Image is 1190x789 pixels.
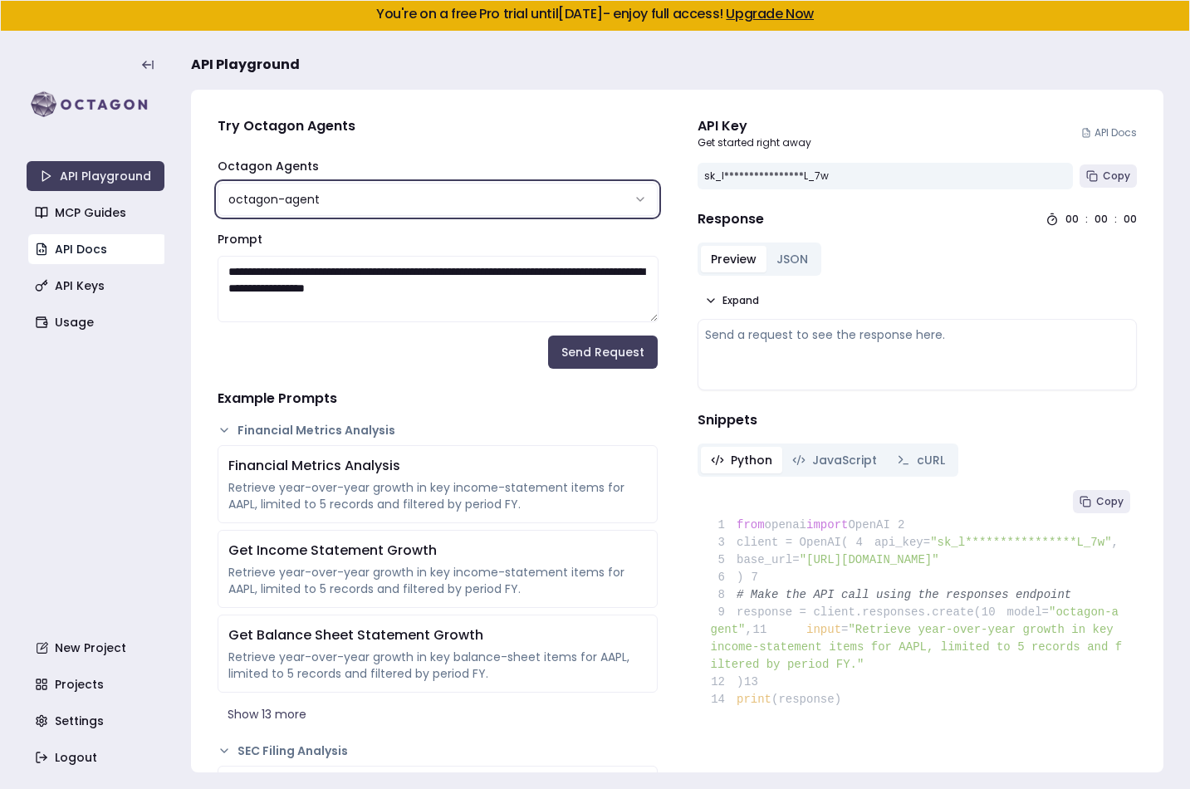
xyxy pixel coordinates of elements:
[1073,490,1130,513] button: Copy
[218,231,262,247] label: Prompt
[228,649,647,682] div: Retrieve year-over-year growth in key balance-sheet items for AAPL, limited to 5 records and filt...
[701,246,766,272] button: Preview
[218,389,658,409] h4: Example Prompts
[1080,164,1137,188] button: Copy
[841,623,848,636] span: =
[711,534,737,551] span: 3
[771,693,841,706] span: (response)
[28,742,166,772] a: Logout
[228,625,647,645] div: Get Balance Sheet Statement Growth
[812,452,877,468] span: JavaScript
[711,536,849,549] span: client = OpenAI(
[848,534,874,551] span: 4
[228,479,647,512] div: Retrieve year-over-year growth in key income-statement items for AAPL, limited to 5 records and f...
[14,7,1176,21] h5: You're on a free Pro trial until [DATE] - enjoy full access!
[981,604,1007,621] span: 10
[743,674,770,691] span: 13
[1124,213,1137,226] div: 00
[1065,213,1079,226] div: 00
[1114,213,1117,226] div: :
[806,623,841,636] span: input
[28,234,166,264] a: API Docs
[766,246,818,272] button: JSON
[711,586,737,604] span: 8
[1095,213,1108,226] div: 00
[711,604,737,621] span: 9
[746,623,752,636] span: ,
[218,116,658,136] h4: Try Octagon Agents
[743,569,770,586] span: 7
[711,571,744,584] span: )
[218,742,658,759] button: SEC Filing Analysis
[698,136,811,149] p: Get started right away
[731,452,772,468] span: Python
[917,452,945,468] span: cURL
[1096,495,1124,508] span: Copy
[806,518,848,532] span: import
[1085,213,1088,226] div: :
[698,289,766,312] button: Expand
[1103,169,1130,183] span: Copy
[848,518,889,532] span: OpenAI
[218,422,658,439] button: Financial Metrics Analysis
[711,605,982,619] span: response = client.responses.create(
[1007,605,1049,619] span: model=
[698,209,764,229] h4: Response
[698,116,811,136] div: API Key
[711,691,737,708] span: 14
[27,161,164,191] a: API Playground
[1081,126,1137,140] a: API Docs
[1112,536,1119,549] span: ,
[711,517,737,534] span: 1
[711,675,744,689] span: )
[705,326,1130,343] div: Send a request to see the response here.
[711,551,737,569] span: 5
[698,410,1138,430] h4: Snippets
[874,536,930,549] span: api_key=
[890,517,917,534] span: 2
[28,198,166,228] a: MCP Guides
[28,307,166,337] a: Usage
[27,88,164,121] img: logo-rect-yK7x_WSZ.svg
[726,4,814,23] a: Upgrade Now
[711,623,1123,671] span: "Retrieve year-over-year growth in key income-statement items for AAPL, limited to 5 records and ...
[737,518,765,532] span: from
[752,621,779,639] span: 11
[28,633,166,663] a: New Project
[737,693,771,706] span: print
[711,674,737,691] span: 12
[218,158,319,174] label: Octagon Agents
[737,588,1071,601] span: # Make the API call using the responses endpoint
[765,518,806,532] span: openai
[28,271,166,301] a: API Keys
[28,669,166,699] a: Projects
[737,553,800,566] span: base_url=
[218,699,658,729] button: Show 13 more
[548,336,658,369] button: Send Request
[722,294,759,307] span: Expand
[228,564,647,597] div: Retrieve year-over-year growth in key income-statement items for AAPL, limited to 5 records and f...
[711,569,737,586] span: 6
[28,706,166,736] a: Settings
[228,541,647,561] div: Get Income Statement Growth
[191,55,300,75] span: API Playground
[800,553,939,566] span: "[URL][DOMAIN_NAME]"
[228,456,647,476] div: Financial Metrics Analysis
